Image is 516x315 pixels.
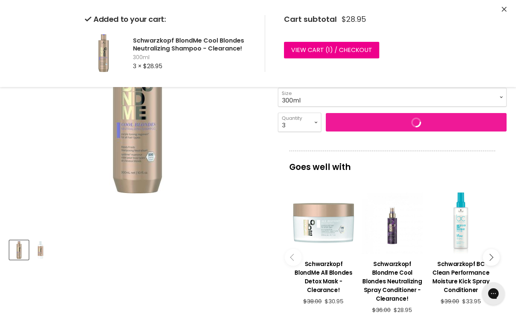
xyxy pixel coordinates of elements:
select: Quantity [278,113,321,132]
a: View product:Schwarzkopf Blondme Cool Blondes Neutralizing Spray Conditioner - Clearance! [362,254,423,307]
span: Cart subtotal [284,14,337,24]
a: View product:Schwarzkopf BlondMe All Blondes Detox Mask - Clearance! [293,254,354,298]
button: Schwarzkopf BlondMe Cool Blondes Neutralizing Shampoo - Clearance! [9,240,29,260]
div: Product thumbnails [8,238,267,260]
h3: Schwarzkopf BC Clean Performance Moisture Kick Spray Conditioner [431,260,492,294]
span: $30.95 [325,297,343,305]
span: $28.95 [394,306,412,314]
span: $28.95 [143,62,162,70]
a: View product:Schwarzkopf BC Clean Performance Moisture Kick Spray Conditioner [431,254,492,298]
span: $28.95 [342,15,366,24]
iframe: Gorgias live chat messenger [478,280,508,307]
img: Schwarzkopf BlondMe Cool Blondes Neutralizing Shampoo - Clearance! [49,16,226,193]
p: Goes well with [289,151,495,176]
span: 3 × [133,62,142,70]
span: $39.00 [441,297,459,305]
span: $36.00 [372,306,391,314]
button: Close [502,6,507,14]
img: Schwarzkopf BlondMe Cool Blondes Neutralizing Shampoo - Clearance! [32,241,49,259]
h3: Schwarzkopf Blondme Cool Blondes Neutralizing Spray Conditioner - Clearance! [362,260,423,303]
span: $38.00 [303,297,322,305]
h2: Schwarzkopf BlondMe Cool Blondes Neutralizing Shampoo - Clearance! [133,37,253,52]
span: 1 [328,46,330,54]
img: Schwarzkopf BlondMe Cool Blondes Neutralizing Shampoo - Clearance! [10,241,28,259]
h2: Added to your cart: [85,15,253,24]
a: View cart (1) / Checkout [284,42,379,58]
h3: Schwarzkopf BlondMe All Blondes Detox Mask - Clearance! [293,260,354,294]
button: Schwarzkopf BlondMe Cool Blondes Neutralizing Shampoo - Clearance! [31,240,50,260]
span: 300ml [133,54,253,61]
img: Schwarzkopf BlondMe Cool Blondes Neutralizing Shampoo - Clearance! [85,34,122,72]
span: $33.95 [462,297,481,305]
